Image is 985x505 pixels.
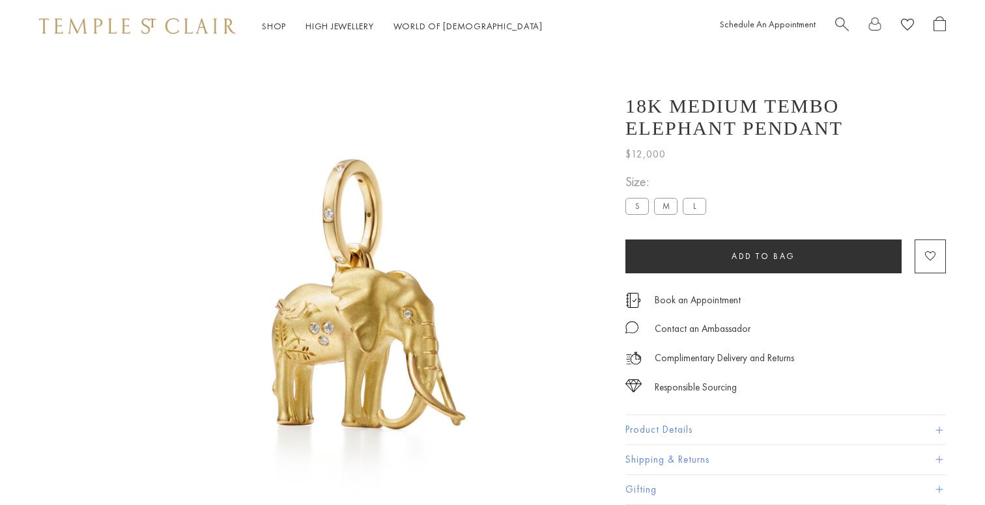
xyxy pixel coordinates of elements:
[262,20,286,32] a: ShopShop
[934,16,946,36] a: Open Shopping Bag
[625,321,638,334] img: MessageIcon-01_2.svg
[683,198,706,214] label: L
[625,171,711,193] span: Size:
[655,321,750,337] div: Contact an Ambassador
[625,239,902,273] button: Add to bag
[625,415,946,444] button: Product Details
[625,350,642,366] img: icon_delivery.svg
[901,16,914,36] a: View Wishlist
[262,18,543,34] nav: Main navigation
[625,146,666,163] span: $12,000
[732,251,795,262] span: Add to bag
[920,444,972,492] iframe: Gorgias live chat messenger
[625,475,946,504] button: Gifting
[655,350,794,366] p: Complimentary Delivery and Returns
[654,198,678,214] label: M
[720,18,816,30] a: Schedule An Appointment
[625,293,641,308] img: icon_appointment.svg
[655,293,741,307] a: Book an Appointment
[393,20,543,32] a: World of [DEMOGRAPHIC_DATA]World of [DEMOGRAPHIC_DATA]
[625,379,642,392] img: icon_sourcing.svg
[625,198,649,214] label: S
[655,379,737,396] div: Responsible Sourcing
[306,20,374,32] a: High JewelleryHigh Jewellery
[625,445,946,474] button: Shipping & Returns
[625,95,946,139] h1: 18K Medium Tembo Elephant Pendant
[39,18,236,34] img: Temple St. Clair
[835,16,849,36] a: Search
